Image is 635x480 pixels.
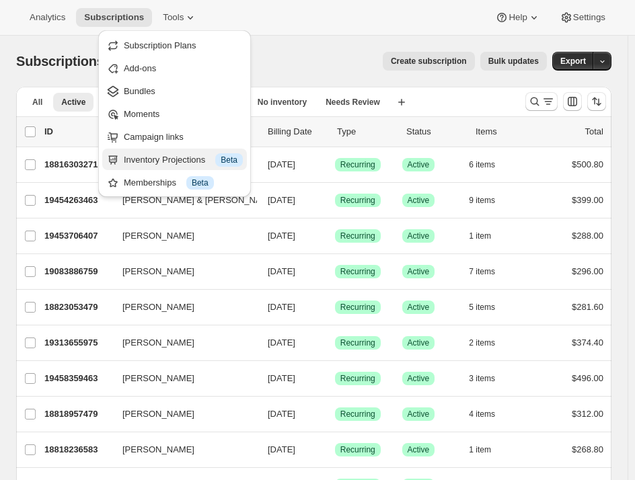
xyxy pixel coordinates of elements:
button: 9 items [469,191,510,210]
span: [DATE] [268,302,295,312]
div: Items [476,125,534,138]
button: [PERSON_NAME] [114,368,249,389]
span: $296.00 [572,266,603,276]
button: [PERSON_NAME] [114,261,249,282]
button: 2 items [469,333,510,352]
span: Add-ons [124,63,156,73]
span: Active [408,266,430,277]
p: 18816303271 [44,158,112,171]
span: $496.00 [572,373,603,383]
span: Subscription Plans [124,40,196,50]
button: 3 items [469,369,510,388]
span: Recurring [340,159,375,170]
span: 9 items [469,195,495,206]
button: Create new view [391,93,412,112]
button: Moments [102,103,247,124]
span: [DATE] [268,266,295,276]
span: Recurring [340,195,375,206]
p: 19313655975 [44,336,112,350]
button: [PERSON_NAME] [114,403,249,425]
span: [PERSON_NAME] [122,265,194,278]
span: Recurring [340,337,375,348]
button: Inventory Projections [102,149,247,170]
span: 1 item [469,231,491,241]
span: [PERSON_NAME] [122,407,194,421]
span: Recurring [340,266,375,277]
p: Total [585,125,603,138]
span: Recurring [340,302,375,313]
p: 18818236583 [44,443,112,456]
span: 7 items [469,266,495,277]
span: Active [61,97,85,108]
button: Subscriptions [76,8,152,27]
button: Help [487,8,548,27]
span: Analytics [30,12,65,23]
button: Analytics [22,8,73,27]
p: 18818957479 [44,407,112,421]
p: Status [406,125,465,138]
span: Bundles [124,86,155,96]
button: [PERSON_NAME] [114,332,249,354]
span: Tools [163,12,184,23]
div: Inventory Projections [124,153,243,167]
button: Bundles [102,80,247,102]
span: Needs Review [326,97,380,108]
span: Active [408,409,430,419]
span: 2 items [469,337,495,348]
button: Create subscription [383,52,475,71]
button: Settings [552,8,613,27]
div: 19458359463[PERSON_NAME][DATE]SuccessRecurringSuccessActive3 items$496.00 [44,369,603,388]
span: Recurring [340,444,375,455]
div: 18816303271[PERSON_NAME][DATE]SuccessRecurringSuccessActive6 items$500.80 [44,155,603,174]
span: [PERSON_NAME] [122,229,194,243]
button: Memberships [102,171,247,193]
p: 18823053479 [44,301,112,314]
span: [DATE] [268,195,295,205]
span: Moments [124,109,159,119]
div: 18823053479[PERSON_NAME][DATE]SuccessRecurringSuccessActive5 items$281.60 [44,298,603,317]
span: Recurring [340,409,375,419]
span: $374.40 [572,337,603,348]
span: Campaign links [124,132,184,142]
div: 19454263463[PERSON_NAME] & [PERSON_NAME][DATE]SuccessRecurringSuccessActive9 items$399.00 [44,191,603,210]
div: 18818236583[PERSON_NAME][DATE]SuccessRecurringSuccessActive1 item$268.80 [44,440,603,459]
button: Add-ons [102,57,247,79]
span: [PERSON_NAME] [122,336,194,350]
div: Memberships [124,176,243,190]
span: 1 item [469,444,491,455]
span: Active [408,302,430,313]
span: $312.00 [572,409,603,419]
span: $288.00 [572,231,603,241]
span: Beta [221,155,237,165]
button: [PERSON_NAME] [114,296,249,318]
span: Beta [192,177,209,188]
span: [DATE] [268,409,295,419]
button: 1 item [469,227,506,245]
button: Tools [155,8,205,27]
span: Settings [573,12,605,23]
div: 19453706407[PERSON_NAME][DATE]SuccessRecurringSuccessActive1 item$288.00 [44,227,603,245]
div: Type [337,125,396,138]
span: $399.00 [572,195,603,205]
p: Billing Date [268,125,326,138]
p: 19458359463 [44,372,112,385]
span: All [32,97,42,108]
span: Recurring [340,373,375,384]
span: $268.80 [572,444,603,454]
span: 4 items [469,409,495,419]
button: 7 items [469,262,510,281]
span: [DATE] [268,373,295,383]
button: Export [552,52,594,71]
span: Subscriptions [84,12,144,23]
span: Recurring [340,231,375,241]
p: 19454263463 [44,194,112,207]
p: 19083886759 [44,265,112,278]
span: Bulk updates [488,56,539,67]
button: Search and filter results [525,92,558,111]
button: [PERSON_NAME] [114,439,249,461]
span: Active [408,373,430,384]
span: 6 items [469,159,495,170]
span: 3 items [469,373,495,384]
span: [PERSON_NAME] [122,301,194,314]
button: [PERSON_NAME] [114,225,249,247]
